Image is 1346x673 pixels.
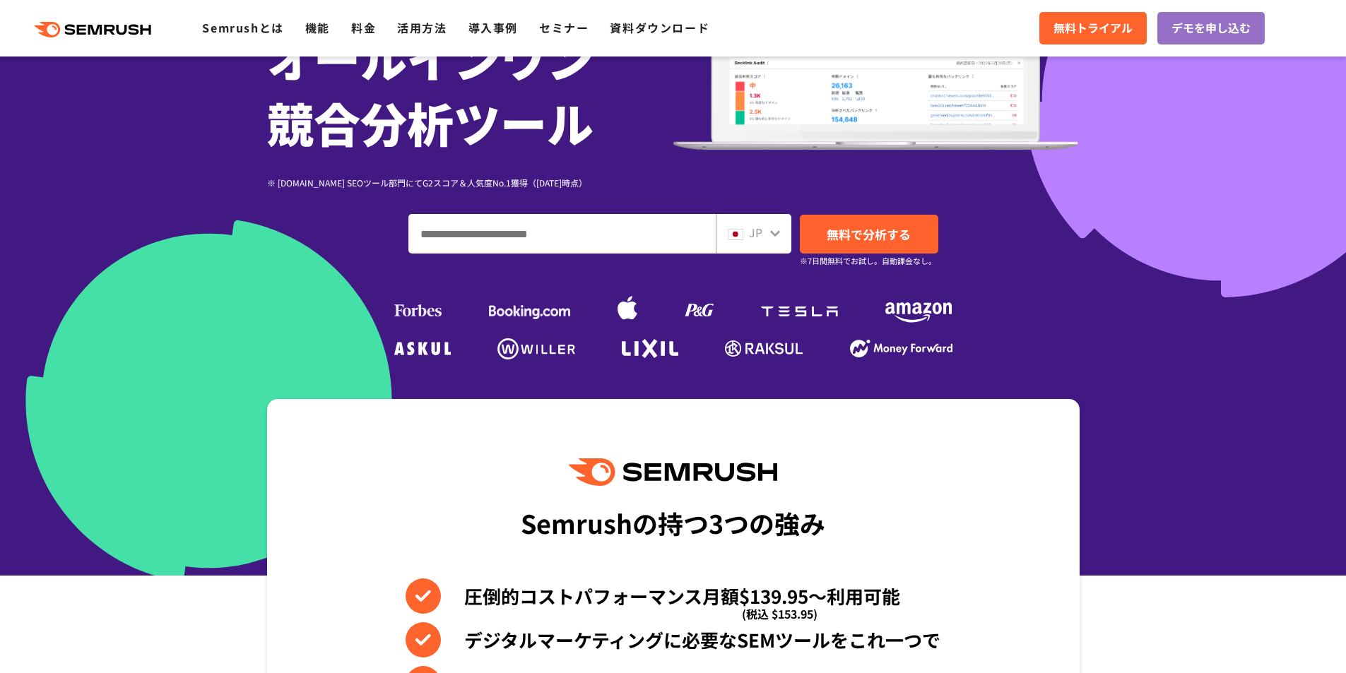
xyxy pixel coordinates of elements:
a: デモを申し込む [1157,12,1265,44]
div: ※ [DOMAIN_NAME] SEOツール部門にてG2スコア＆人気度No.1獲得（[DATE]時点） [267,176,673,189]
a: 機能 [305,19,330,36]
span: JP [749,224,762,241]
a: Semrushとは [202,19,283,36]
a: 導入事例 [468,19,518,36]
li: 圧倒的コストパフォーマンス月額$139.95〜利用可能 [406,578,940,614]
a: セミナー [539,19,589,36]
input: ドメイン、キーワードまたはURLを入力してください [409,215,715,253]
a: 無料トライアル [1039,12,1147,44]
small: ※7日間無料でお試し。自動課金なし。 [800,254,936,268]
span: 無料で分析する [827,225,911,243]
span: デモを申し込む [1171,19,1251,37]
a: 無料で分析する [800,215,938,254]
span: (税込 $153.95) [742,596,817,631]
img: Semrush [569,458,777,486]
li: デジタルマーケティングに必要なSEMツールをこれ一つで [406,622,940,657]
a: 料金 [351,19,376,36]
span: 無料トライアル [1053,19,1133,37]
a: 活用方法 [397,19,447,36]
h1: オールインワン 競合分析ツール [267,25,673,155]
div: Semrushの持つ3つの強み [521,496,825,549]
a: 資料ダウンロード [610,19,709,36]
